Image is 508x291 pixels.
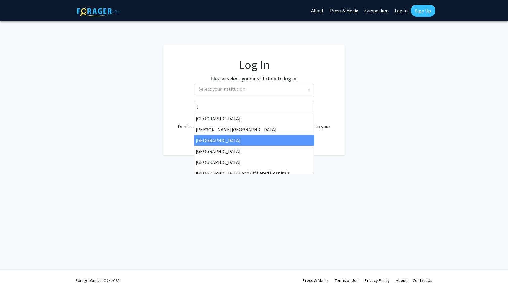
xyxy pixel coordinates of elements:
[195,102,313,112] input: Search
[194,124,314,135] li: [PERSON_NAME][GEOGRAPHIC_DATA]
[335,278,359,283] a: Terms of Use
[77,6,119,16] img: ForagerOne Logo
[411,5,435,17] a: Sign Up
[194,168,314,178] li: [GEOGRAPHIC_DATA] and Affiliated Hospitals
[396,278,407,283] a: About
[199,86,245,92] span: Select your institution
[194,157,314,168] li: [GEOGRAPHIC_DATA]
[210,74,298,83] label: Please select your institution to log in:
[413,278,432,283] a: Contact Us
[175,108,333,137] div: No account? . Don't see your institution? about bringing ForagerOne to your institution.
[5,264,26,286] iframe: Chat
[365,278,390,283] a: Privacy Policy
[175,57,333,72] h1: Log In
[196,83,314,95] span: Select your institution
[194,135,314,146] li: [GEOGRAPHIC_DATA]
[194,146,314,157] li: [GEOGRAPHIC_DATA]
[194,83,314,96] span: Select your institution
[76,270,119,291] div: ForagerOne, LLC © 2025
[194,113,314,124] li: [GEOGRAPHIC_DATA]
[303,278,329,283] a: Press & Media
